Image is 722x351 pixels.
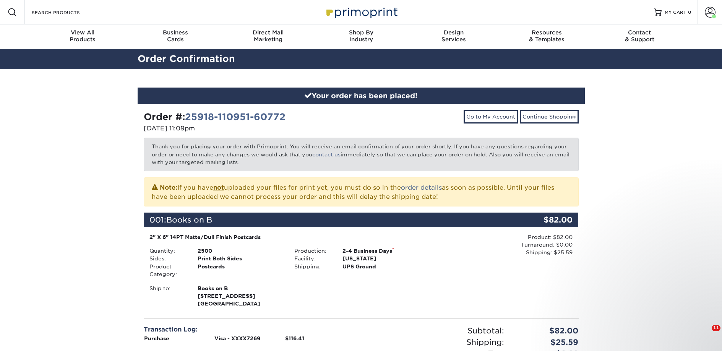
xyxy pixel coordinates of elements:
a: Shop ByIndustry [315,24,407,49]
div: Product: $82.00 Turnaround: $0.00 Shipping: $25.59 [433,233,573,257]
img: Primoprint [323,4,399,20]
a: Continue Shopping [520,110,579,123]
div: $25.59 [510,336,584,348]
div: Services [407,29,500,43]
strong: $116.41 [285,335,304,341]
a: order details [401,184,442,191]
div: UPS Ground [337,263,433,270]
strong: Visa - XXXX7269 [214,335,260,341]
span: Books on B [166,215,212,224]
div: Your order has been placed! [138,88,585,104]
div: Postcards [192,263,289,278]
div: Shipping: [361,336,510,348]
a: View AllProducts [36,24,129,49]
div: $82.00 [506,213,579,227]
div: Facility: [289,255,337,262]
span: Design [407,29,500,36]
div: $82.00 [510,325,584,336]
strong: Order #: [144,111,286,122]
iframe: Intercom live chat [696,325,714,343]
b: not [213,184,224,191]
div: Industry [315,29,407,43]
span: Contact [593,29,686,36]
div: Print Both Sides [192,255,289,262]
div: Quantity: [144,247,192,255]
div: Product Category: [144,263,192,278]
div: Shipping: [289,263,337,270]
div: Sides: [144,255,192,262]
p: [DATE] 11:09pm [144,124,355,133]
span: 0 [688,10,691,15]
div: Cards [129,29,222,43]
a: DesignServices [407,24,500,49]
span: MY CART [665,9,686,16]
div: 2500 [192,247,289,255]
strong: Purchase [144,335,169,341]
span: Shop By [315,29,407,36]
div: [US_STATE] [337,255,433,262]
div: Production: [289,247,337,255]
div: Subtotal: [361,325,510,336]
div: Marketing [222,29,315,43]
a: BusinessCards [129,24,222,49]
a: 25918-110951-60772 [185,111,286,122]
strong: Note: [160,184,177,191]
span: Business [129,29,222,36]
p: If you have uploaded your files for print yet, you must do so in the as soon as possible. Until y... [152,182,571,201]
h2: Order Confirmation [132,52,591,66]
p: Thank you for placing your order with Primoprint. You will receive an email confirmation of your ... [144,138,579,171]
a: Direct MailMarketing [222,24,315,49]
span: Direct Mail [222,29,315,36]
span: Resources [500,29,593,36]
a: Go to My Account [464,110,518,123]
div: 2-4 Business Days [337,247,433,255]
span: Books on B [198,284,283,292]
div: & Support [593,29,686,43]
div: Products [36,29,129,43]
strong: [GEOGRAPHIC_DATA] [198,284,283,307]
a: Contact& Support [593,24,686,49]
span: View All [36,29,129,36]
div: 001: [144,213,506,227]
div: & Templates [500,29,593,43]
div: Transaction Log: [144,325,355,334]
input: SEARCH PRODUCTS..... [31,8,105,17]
div: Ship to: [144,284,192,308]
span: 11 [712,325,720,331]
span: [STREET_ADDRESS] [198,292,283,300]
div: 2" X 6" 14PT Matte/Dull Finish Postcards [149,233,428,241]
a: Resources& Templates [500,24,593,49]
a: contact us [312,151,341,158]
